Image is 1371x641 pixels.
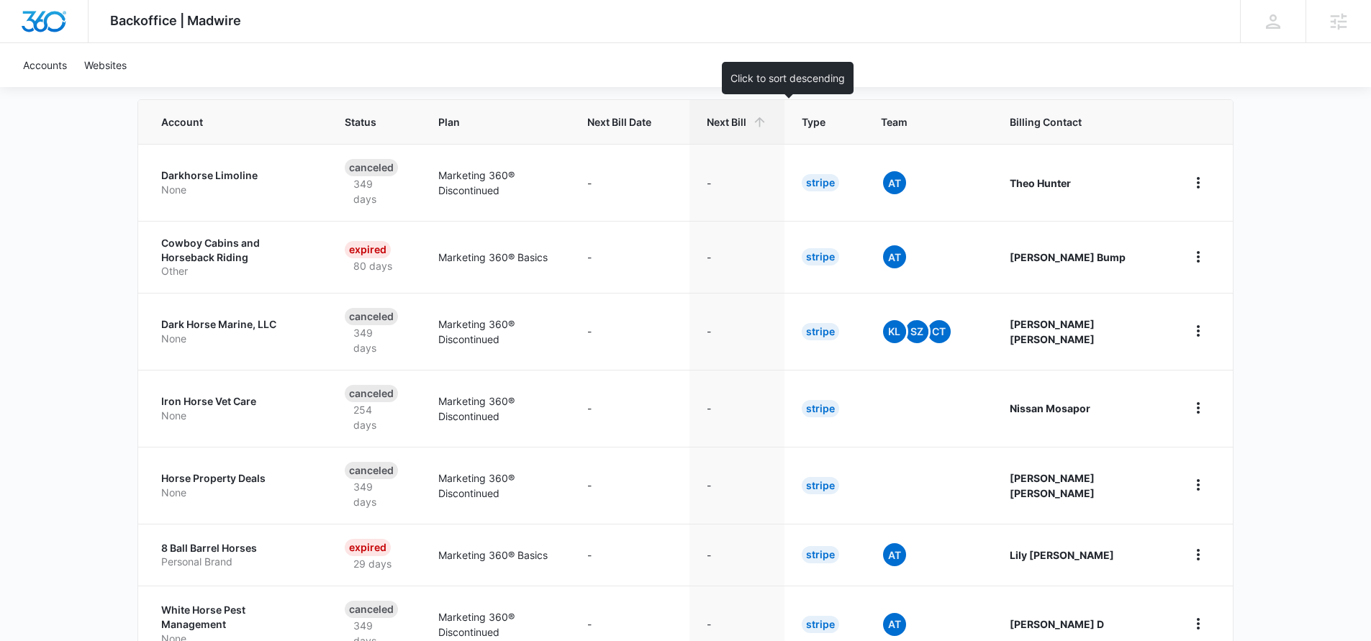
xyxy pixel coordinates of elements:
div: Canceled [345,385,398,402]
td: - [570,221,689,293]
button: home [1187,396,1210,419]
a: Darkhorse LimolineNone [161,168,310,196]
div: Stripe [802,400,839,417]
button: home [1187,612,1210,635]
strong: Theo Hunter [1010,177,1071,189]
div: Stripe [802,616,839,633]
td: - [570,144,689,221]
p: 349 days [345,176,404,206]
a: Dark Horse Marine, LLCNone [161,317,310,345]
div: Stripe [802,174,839,191]
span: Status [345,114,384,129]
p: 349 days [345,325,404,355]
td: - [689,221,784,293]
p: Marketing 360® Discontinued [438,609,552,640]
p: Dark Horse Marine, LLC [161,317,310,332]
p: 349 days [345,479,404,509]
strong: [PERSON_NAME] [PERSON_NAME] [1010,472,1095,499]
td: - [689,144,784,221]
td: - [689,293,784,370]
span: Account [161,114,289,129]
p: Iron Horse Vet Care [161,394,310,409]
p: Other [161,264,310,278]
span: Type [802,114,825,129]
td: - [689,370,784,447]
p: Horse Property Deals [161,471,310,486]
button: home [1187,473,1210,496]
td: - [689,524,784,586]
div: Canceled [345,462,398,479]
span: Team [881,114,954,129]
a: Cowboy Cabins and Horseback RidingOther [161,236,310,278]
button: home [1187,245,1210,268]
div: Expired [345,539,391,556]
div: Click to sort descending [722,62,854,94]
p: Cowboy Cabins and Horseback Riding [161,236,310,264]
p: Marketing 360® Discontinued [438,470,552,501]
strong: [PERSON_NAME] D [1010,618,1104,630]
button: home [1187,319,1210,342]
div: Stripe [802,546,839,563]
td: - [570,447,689,524]
span: At [883,613,906,636]
a: Horse Property DealsNone [161,471,310,499]
a: Websites [76,43,135,87]
button: home [1187,543,1210,566]
span: At [883,171,906,194]
p: Personal Brand [161,555,310,569]
p: Marketing 360® Basics [438,250,552,265]
p: None [161,486,310,500]
td: - [570,370,689,447]
strong: [PERSON_NAME] Bump [1010,251,1126,263]
div: Stripe [802,248,839,265]
p: 8 Ball Barrel Horses [161,541,310,555]
td: - [570,293,689,370]
div: Expired [345,241,391,258]
button: home [1187,171,1210,194]
div: Stripe [802,323,839,340]
span: Next Bill [707,114,746,129]
a: Accounts [14,43,76,87]
p: Marketing 360® Basics [438,547,552,563]
p: Marketing 360® Discontinued [438,168,552,198]
strong: Lily [PERSON_NAME] [1010,549,1114,561]
p: White Horse Pest Management [161,603,310,631]
span: KL [883,320,906,343]
span: Billing Contact [1010,114,1153,129]
div: Canceled [345,601,398,618]
a: Iron Horse Vet CareNone [161,394,310,422]
td: - [570,524,689,586]
a: 8 Ball Barrel HorsesPersonal Brand [161,541,310,569]
td: - [689,447,784,524]
span: Backoffice | Madwire [110,13,241,28]
p: Marketing 360® Discontinued [438,394,552,424]
div: Canceled [345,308,398,325]
p: 80 days [345,258,401,273]
p: None [161,183,310,197]
span: At [883,245,906,268]
strong: Nissan Mosapor [1010,402,1090,414]
p: None [161,409,310,423]
span: SZ [905,320,928,343]
span: Next Bill Date [587,114,651,129]
div: Canceled [345,159,398,176]
p: Marketing 360® Discontinued [438,317,552,347]
span: Plan [438,114,552,129]
p: 29 days [345,556,400,571]
strong: [PERSON_NAME] [PERSON_NAME] [1010,318,1095,345]
div: Stripe [802,477,839,494]
span: At [883,543,906,566]
p: Darkhorse Limoline [161,168,310,183]
span: CT [928,320,951,343]
p: 254 days [345,402,404,432]
p: None [161,332,310,346]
